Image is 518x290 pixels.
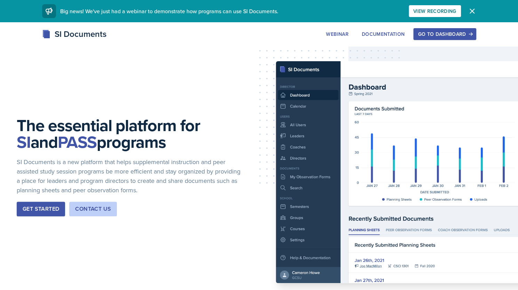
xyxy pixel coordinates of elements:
button: Webinar [321,28,353,40]
div: View Recording [413,8,456,14]
button: Documentation [357,28,409,40]
button: Contact Us [69,202,117,216]
div: Get Started [23,205,59,213]
span: Big news! We've just had a webinar to demonstrate how programs can use SI Documents. [60,7,278,15]
div: SI Documents [42,28,106,40]
div: Documentation [362,31,405,37]
div: Contact Us [75,205,111,213]
div: Go to Dashboard [418,31,471,37]
div: Webinar [326,31,348,37]
button: Get Started [17,202,65,216]
button: Go to Dashboard [413,28,476,40]
button: View Recording [409,5,461,17]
